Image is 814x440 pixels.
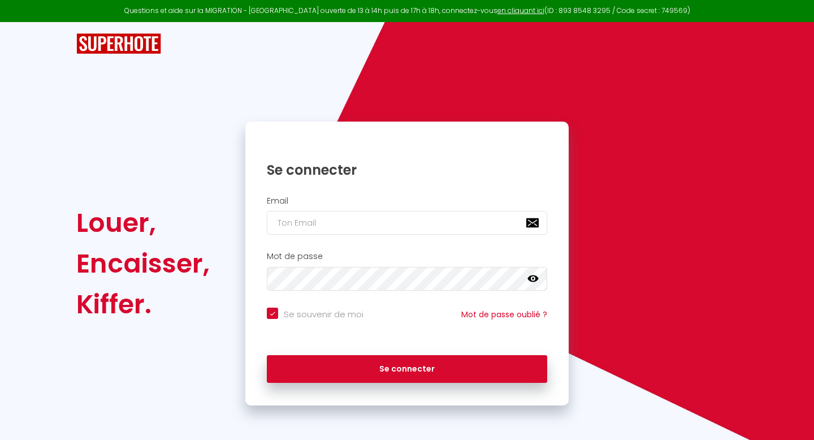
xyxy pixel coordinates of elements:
[76,284,210,325] div: Kiffer.
[267,161,547,179] h1: Se connecter
[76,202,210,243] div: Louer,
[267,355,547,383] button: Se connecter
[76,33,161,54] img: SuperHote logo
[267,196,547,206] h2: Email
[76,243,210,284] div: Encaisser,
[461,309,547,320] a: Mot de passe oublié ?
[497,6,544,15] a: en cliquant ici
[267,252,547,261] h2: Mot de passe
[267,211,547,235] input: Ton Email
